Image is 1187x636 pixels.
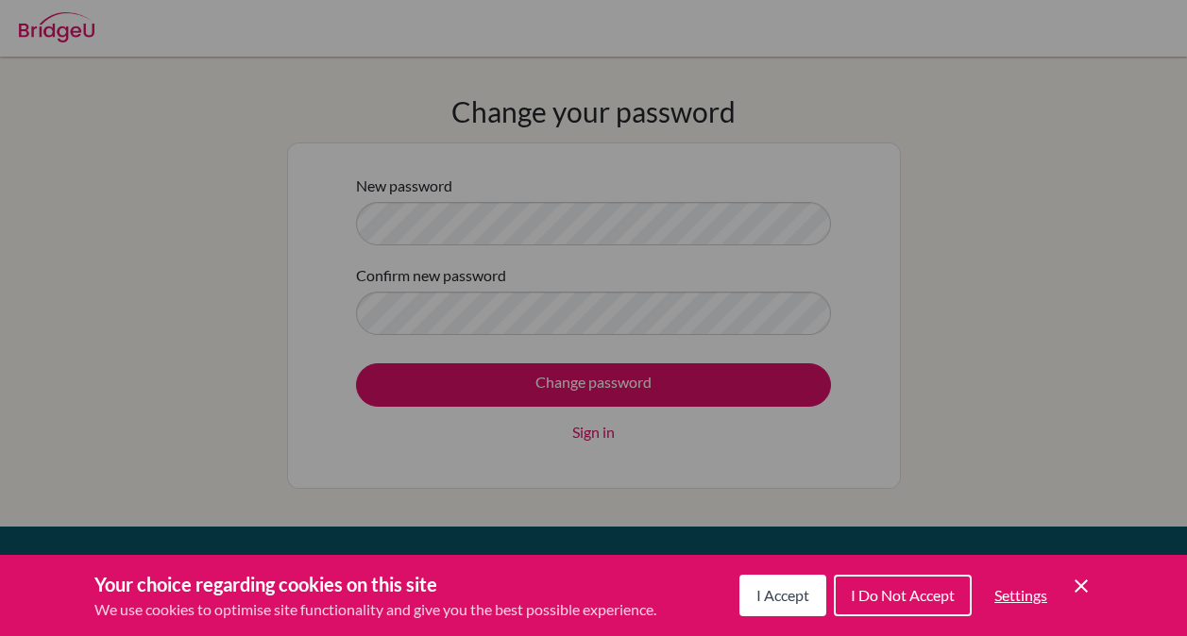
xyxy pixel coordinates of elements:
p: We use cookies to optimise site functionality and give you the best possible experience. [94,598,656,621]
span: Settings [994,586,1047,604]
h3: Your choice regarding cookies on this site [94,570,656,598]
button: Save and close [1070,575,1093,597]
button: Settings [979,577,1062,614]
span: I Accept [756,586,809,604]
span: I Do Not Accept [851,586,955,604]
button: I Accept [739,575,826,616]
button: I Do Not Accept [834,575,972,616]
